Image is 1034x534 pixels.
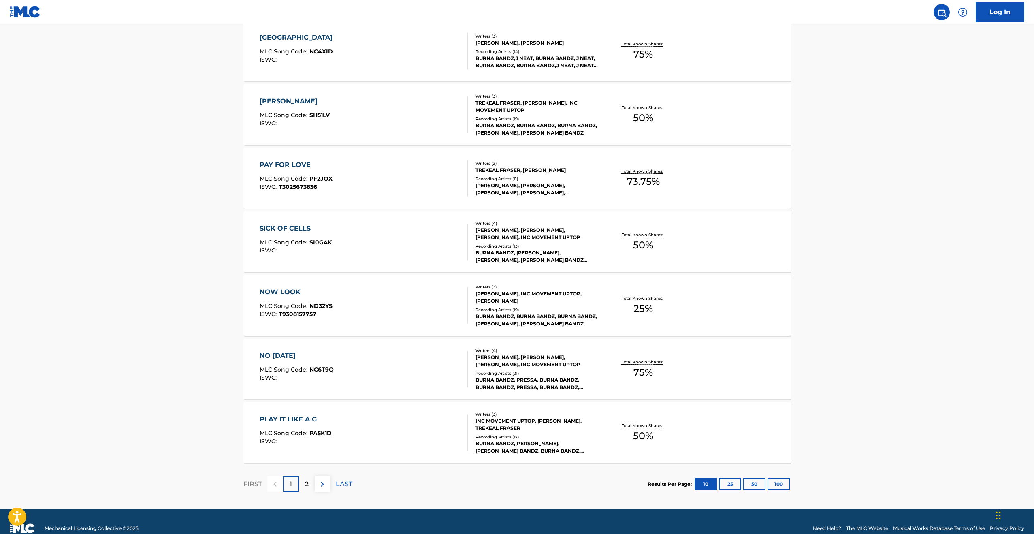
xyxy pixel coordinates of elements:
[279,183,317,190] span: T3025673836
[260,374,279,381] span: ISWC :
[279,310,316,318] span: T9308157757
[475,122,598,137] div: BURNA BANDZ, BURNA BANDZ, BURNA BANDZ, [PERSON_NAME], [PERSON_NAME] BANDZ
[475,160,598,167] div: Writers ( 2 )
[260,310,279,318] span: ISWC :
[475,33,598,39] div: Writers ( 3 )
[475,99,598,114] div: TREKEAL FRASER, [PERSON_NAME], INC MOVEMENT UPTOP
[695,478,717,490] button: 10
[475,440,598,455] div: BURNA BANDZ,[PERSON_NAME], [PERSON_NAME] BANDZ, BURNA BANDZ, BURNA BANDZ
[633,429,653,443] span: 50 %
[260,239,309,246] span: MLC Song Code :
[260,429,309,437] span: MLC Song Code :
[243,402,791,463] a: PLAY IT LIKE A GMLC Song Code:PA5K1DISWC:Writers (3)INC MOVEMENT UPTOP, [PERSON_NAME], TREKEAL FR...
[719,478,741,490] button: 25
[475,243,598,249] div: Recording Artists ( 13 )
[627,174,660,189] span: 73.75 %
[937,7,947,17] img: search
[475,249,598,264] div: BURNA BANDZ, [PERSON_NAME], [PERSON_NAME], [PERSON_NAME] BANDZ, [PERSON_NAME], [PERSON_NAME] BANDZ
[475,434,598,440] div: Recording Artists ( 17 )
[846,525,888,532] a: The MLC Website
[475,417,598,432] div: INC MOVEMENT UPTOP, [PERSON_NAME], TREKEAL FRASER
[475,284,598,290] div: Writers ( 3 )
[768,478,790,490] button: 100
[475,116,598,122] div: Recording Artists ( 19 )
[633,238,653,252] span: 50 %
[633,47,653,62] span: 75 %
[955,4,971,20] div: Help
[309,366,334,373] span: NC6T9Q
[475,411,598,417] div: Writers ( 3 )
[475,226,598,241] div: [PERSON_NAME], [PERSON_NAME], [PERSON_NAME], INC MOVEMENT UPTOP
[318,479,327,489] img: right
[934,4,950,20] a: Public Search
[996,503,1001,528] div: Drag
[309,239,332,246] span: SI0G4K
[475,348,598,354] div: Writers ( 4 )
[260,183,279,190] span: ISWC :
[260,120,279,127] span: ISWC :
[475,93,598,99] div: Writers ( 3 )
[243,148,791,209] a: PAY FOR LOVEMLC Song Code:PF2JOXISWC:T3025673836Writers (2)TREKEAL FRASER, [PERSON_NAME]Recording...
[336,479,352,489] p: LAST
[622,359,665,365] p: Total Known Shares:
[475,49,598,55] div: Recording Artists ( 14 )
[475,354,598,368] div: [PERSON_NAME], [PERSON_NAME], [PERSON_NAME], INC MOVEMENT UPTOP
[45,525,139,532] span: Mechanical Licensing Collective © 2025
[622,295,665,301] p: Total Known Shares:
[260,175,309,182] span: MLC Song Code :
[622,105,665,111] p: Total Known Shares:
[475,313,598,327] div: BURNA BANDZ, BURNA BANDZ, BURNA BANDZ, [PERSON_NAME], [PERSON_NAME] BANDZ
[243,479,262,489] p: FIRST
[260,366,309,373] span: MLC Song Code :
[633,365,653,380] span: 75 %
[260,48,309,55] span: MLC Song Code :
[260,224,332,233] div: SICK OF CELLS
[990,525,1024,532] a: Privacy Policy
[243,84,791,145] a: [PERSON_NAME]MLC Song Code:SH51LVISWC:Writers (3)TREKEAL FRASER, [PERSON_NAME], INC MOVEMENT UPTO...
[260,247,279,254] span: ISWC :
[622,168,665,174] p: Total Known Shares:
[260,96,330,106] div: [PERSON_NAME]
[648,481,694,488] p: Results Per Page:
[260,287,333,297] div: NOW LOOK
[290,479,292,489] p: 1
[309,175,333,182] span: PF2JOX
[893,525,985,532] a: Musical Works Database Terms of Use
[243,339,791,399] a: NO [DATE]MLC Song Code:NC6T9QISWC:Writers (4)[PERSON_NAME], [PERSON_NAME], [PERSON_NAME], INC MOV...
[475,39,598,47] div: [PERSON_NAME], [PERSON_NAME]
[475,290,598,305] div: [PERSON_NAME], INC MOVEMENT UPTOP, [PERSON_NAME]
[260,111,309,119] span: MLC Song Code :
[743,478,765,490] button: 50
[475,220,598,226] div: Writers ( 4 )
[813,525,841,532] a: Need Help?
[260,160,333,170] div: PAY FOR LOVE
[260,33,337,43] div: [GEOGRAPHIC_DATA]
[475,307,598,313] div: Recording Artists ( 19 )
[243,211,791,272] a: SICK OF CELLSMLC Song Code:SI0G4KISWC:Writers (4)[PERSON_NAME], [PERSON_NAME], [PERSON_NAME], INC...
[958,7,968,17] img: help
[993,495,1034,534] iframe: Chat Widget
[243,21,791,81] a: [GEOGRAPHIC_DATA]MLC Song Code:NC4XIDISWC:Writers (3)[PERSON_NAME], [PERSON_NAME]Recording Artist...
[622,423,665,429] p: Total Known Shares:
[260,438,279,445] span: ISWC :
[976,2,1024,22] a: Log In
[260,351,334,361] div: NO [DATE]
[633,111,653,125] span: 50 %
[475,55,598,69] div: BURNA BANDZ,J NEAT, BURNA BANDZ, J NEAT, BURNA BANDZ, BURNA BANDZ,J NEAT, J NEAT, BURNA BANDZ
[622,41,665,47] p: Total Known Shares:
[309,111,330,119] span: SH51LV
[622,232,665,238] p: Total Known Shares:
[305,479,309,489] p: 2
[475,167,598,174] div: TREKEAL FRASER, [PERSON_NAME]
[260,56,279,63] span: ISWC :
[260,414,332,424] div: PLAY IT LIKE A G
[633,301,653,316] span: 25 %
[309,429,332,437] span: PA5K1D
[260,302,309,310] span: MLC Song Code :
[309,302,333,310] span: ND32YS
[10,6,41,18] img: MLC Logo
[475,376,598,391] div: BURNA BANDZ, PRESSA, BURNA BANDZ, BURNA BANDZ, PRESSA, BURNA BANDZ, PRESSA, BURNA BANDZ
[475,370,598,376] div: Recording Artists ( 21 )
[475,176,598,182] div: Recording Artists ( 11 )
